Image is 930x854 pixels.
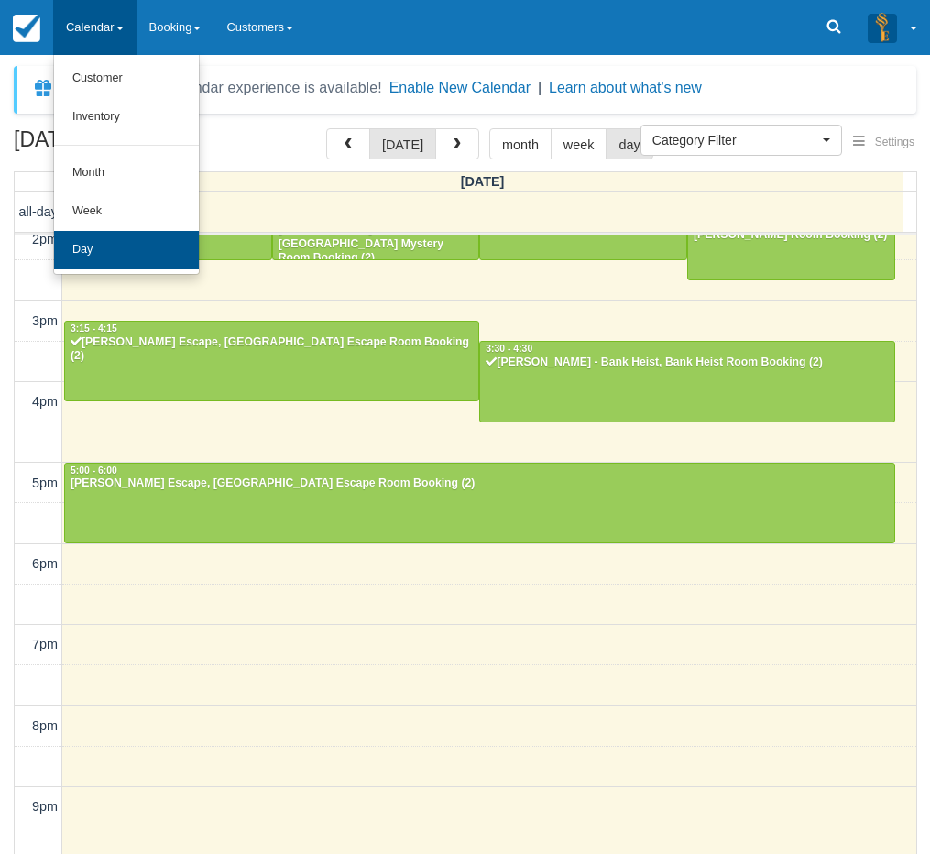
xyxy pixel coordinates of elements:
[389,79,531,97] button: Enable New Calendar
[32,232,58,246] span: 2pm
[369,128,436,159] button: [DATE]
[485,356,889,370] div: [PERSON_NAME] - Bank Heist, Bank Heist Room Booking (2)
[32,556,58,571] span: 6pm
[54,192,199,231] a: Week
[868,13,897,42] img: A3
[652,131,818,149] span: Category Filter
[606,128,652,159] button: day
[479,341,894,422] a: 3:30 - 4:30[PERSON_NAME] - Bank Heist, Bank Heist Room Booking (2)
[687,199,895,279] a: [PERSON_NAME], [PERSON_NAME] Room Booking (2)
[551,128,607,159] button: week
[54,98,199,137] a: Inventory
[640,125,842,156] button: Category Filter
[549,80,702,95] a: Learn about what's new
[64,463,895,543] a: 5:00 - 6:00[PERSON_NAME] Escape, [GEOGRAPHIC_DATA] Escape Room Booking (2)
[14,128,246,162] h2: [DATE]
[61,77,382,99] div: A new Booking Calendar experience is available!
[70,476,890,491] div: [PERSON_NAME] Escape, [GEOGRAPHIC_DATA] Escape Room Booking (2)
[32,394,58,409] span: 4pm
[54,154,199,192] a: Month
[64,321,479,401] a: 3:15 - 4:15[PERSON_NAME] Escape, [GEOGRAPHIC_DATA] Escape Room Booking (2)
[486,344,532,354] span: 3:30 - 4:30
[32,476,58,490] span: 5pm
[32,718,58,733] span: 8pm
[70,335,474,365] div: [PERSON_NAME] Escape, [GEOGRAPHIC_DATA] Escape Room Booking (2)
[461,174,505,189] span: [DATE]
[842,129,925,156] button: Settings
[53,55,200,275] ul: Calendar
[19,204,58,219] span: all-day
[32,637,58,651] span: 7pm
[32,313,58,328] span: 3pm
[71,323,117,334] span: 3:15 - 4:15
[538,80,542,95] span: |
[54,60,199,98] a: Customer
[875,136,914,148] span: Settings
[489,128,552,159] button: month
[32,799,58,814] span: 9pm
[13,15,40,42] img: checkfront-main-nav-mini-logo.png
[71,465,117,476] span: 5:00 - 6:00
[54,231,199,269] a: Day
